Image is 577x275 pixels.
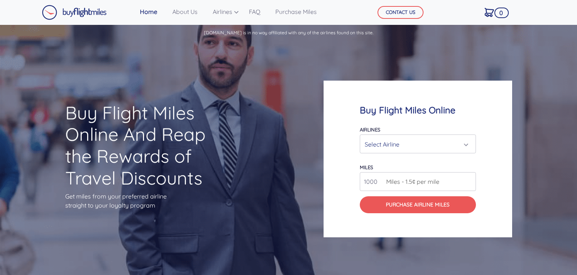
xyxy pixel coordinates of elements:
a: Home [137,4,160,19]
a: Airlines [210,4,237,19]
h4: Buy Flight Miles Online [360,105,476,116]
label: Airlines [360,127,380,133]
a: FAQ [246,4,263,19]
button: Select Airline [360,134,476,153]
label: miles [360,164,373,170]
a: About Us [169,4,201,19]
h1: Buy Flight Miles Online And Reap the Rewards of Travel Discounts [65,102,224,189]
a: 0 [482,4,497,20]
button: CONTACT US [378,6,424,19]
p: Get miles from your preferred airline straight to your loyalty program [65,192,224,210]
span: 0 [494,8,509,18]
div: Select Airline [365,137,467,151]
img: Cart [485,8,494,17]
a: Buy Flight Miles Logo [42,3,107,22]
button: Purchase Airline Miles [360,196,476,214]
a: Purchase Miles [272,4,320,19]
img: Buy Flight Miles Logo [42,5,107,20]
span: Miles - 1.5¢ per mile [382,177,439,186]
